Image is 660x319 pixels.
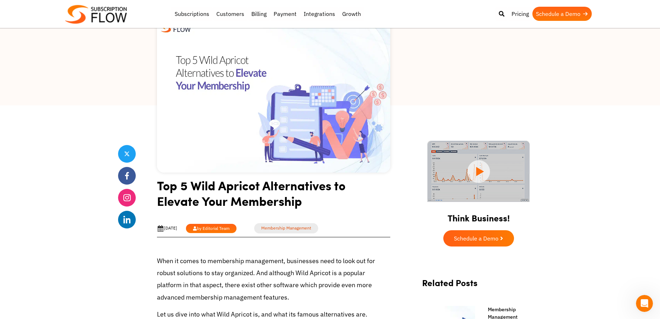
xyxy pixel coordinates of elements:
[186,224,236,233] a: by Editorial Team
[65,5,127,24] img: Subscriptionflow
[532,7,592,21] a: Schedule a Demo
[157,17,390,173] img: Wild Apricot Alternatives
[157,255,390,303] p: When it comes to membership management, businesses need to look out for robust solutions to stay ...
[157,225,177,232] div: [DATE]
[443,230,514,246] a: Schedule a Demo
[254,223,318,233] a: Membership Management
[270,7,300,21] a: Payment
[636,295,653,312] iframe: Intercom live chat
[454,236,498,241] span: Schedule a Demo
[339,7,364,21] a: Growth
[248,7,270,21] a: Billing
[427,141,530,202] img: intro video
[415,204,542,227] h2: Think Business!
[171,7,213,21] a: Subscriptions
[157,178,390,214] h1: Top 5 Wild Apricot Alternatives to Elevate Your Membership
[300,7,339,21] a: Integrations
[213,7,248,21] a: Customers
[422,278,535,295] h2: Related Posts
[508,7,532,21] a: Pricing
